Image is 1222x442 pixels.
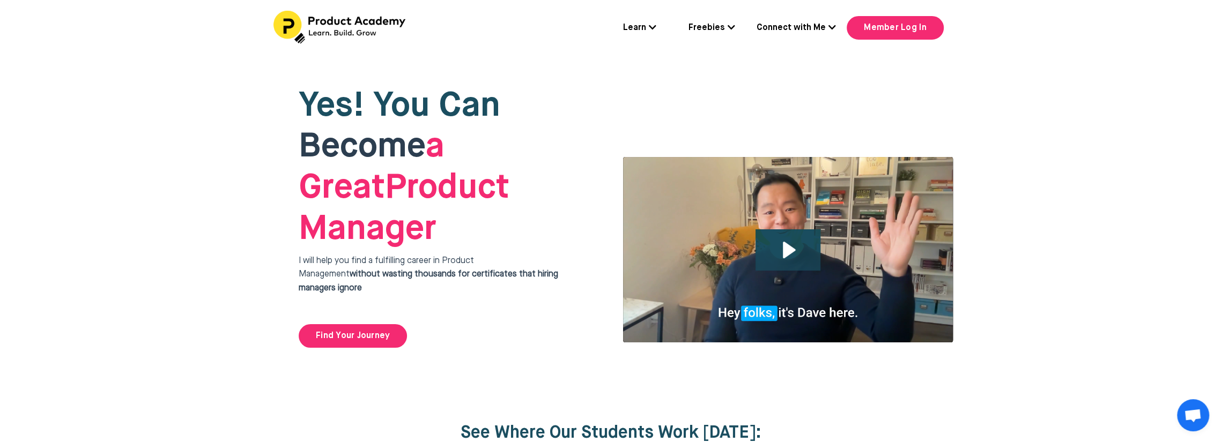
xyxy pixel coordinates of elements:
a: Learn [623,21,656,35]
a: Find Your Journey [299,324,407,348]
span: Become [299,130,426,164]
span: Product Manager [299,130,509,246]
div: Open chat [1177,399,1209,431]
strong: See Where Our Students Work [DATE]: [461,424,761,441]
button: Play Video: file-uploads/sites/127338/video/4ffeae-3e1-a2cd-5ad6-eac528a42_Why_I_built_product_ac... [756,229,820,271]
img: Header Logo [273,11,408,44]
a: Member Log In [847,16,943,40]
strong: a Great [299,130,445,205]
a: Freebies [688,21,735,35]
strong: without wasting thousands for certificates that hiring managers ignore [299,270,558,293]
span: I will help you find a fulfilling career in Product Management [299,257,558,293]
a: Connect with Me [757,21,836,35]
span: Yes! You Can [299,89,500,123]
